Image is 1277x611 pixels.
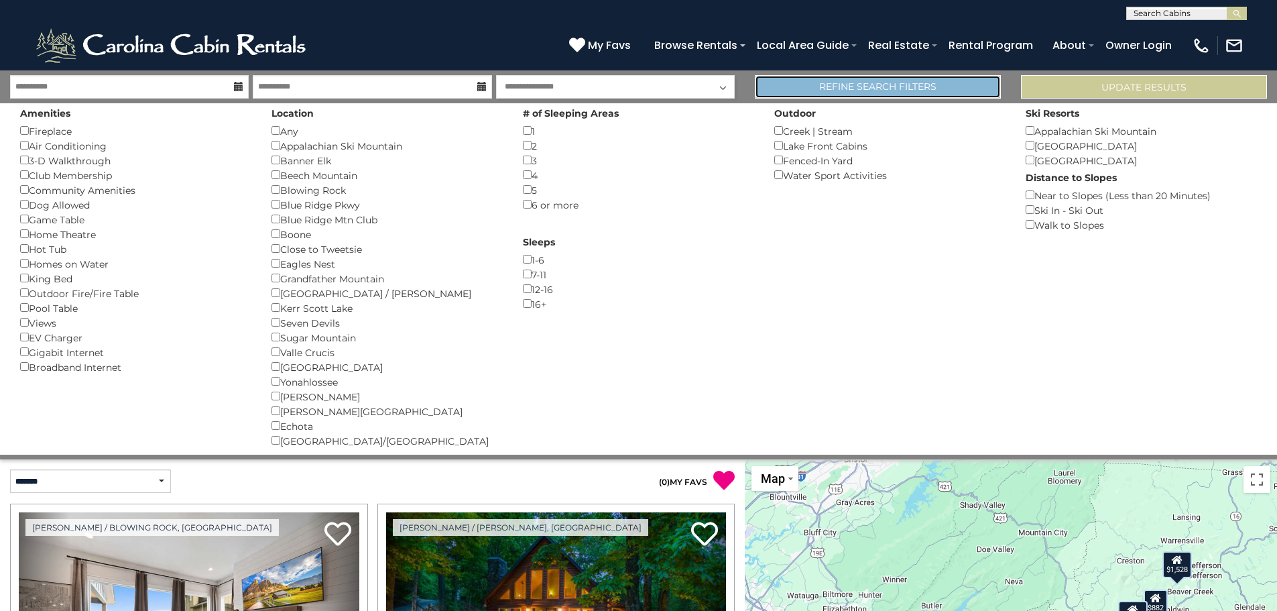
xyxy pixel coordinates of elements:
[271,315,503,330] div: Seven Devils
[774,138,1006,153] div: Lake Front Cabins
[271,374,503,389] div: Yonahlossee
[271,123,503,138] div: Any
[659,477,670,487] span: ( )
[774,123,1006,138] div: Creek | Stream
[1021,75,1267,99] button: Update Results
[774,107,816,120] label: Outdoor
[271,286,503,300] div: [GEOGRAPHIC_DATA] / [PERSON_NAME]
[271,300,503,315] div: Kerr Scott Lake
[271,271,503,286] div: Grandfather Mountain
[20,138,251,153] div: Air Conditioning
[20,123,251,138] div: Fireplace
[523,296,754,311] div: 16+
[1026,188,1257,203] div: Near to Slopes (Less than 20 Minutes)
[271,227,503,241] div: Boone
[271,197,503,212] div: Blue Ridge Pkwy
[942,34,1040,57] a: Rental Program
[20,345,251,359] div: Gigabit Internet
[774,168,1006,182] div: Water Sport Activities
[1162,551,1192,577] div: $1,528
[271,404,503,419] div: [PERSON_NAME][GEOGRAPHIC_DATA]
[271,345,503,359] div: Valle Crucis
[861,34,936,57] a: Real Estate
[20,330,251,345] div: EV Charger
[648,34,744,57] a: Browse Rentals
[34,25,312,66] img: White-1-2.png
[523,197,754,212] div: 6 or more
[271,433,503,448] div: [GEOGRAPHIC_DATA]/[GEOGRAPHIC_DATA]
[569,37,634,54] a: My Favs
[271,138,503,153] div: Appalachian Ski Mountain
[20,256,251,271] div: Homes on Water
[1046,34,1093,57] a: About
[20,359,251,374] div: Broadband Internet
[523,168,754,182] div: 4
[774,153,1006,168] div: Fenced-In Yard
[659,477,707,487] a: (0)MY FAVS
[20,182,251,197] div: Community Amenities
[271,107,314,120] label: Location
[20,153,251,168] div: 3-D Walkthrough
[20,241,251,256] div: Hot Tub
[662,477,667,487] span: 0
[523,123,754,138] div: 1
[1099,34,1178,57] a: Owner Login
[1026,138,1257,153] div: [GEOGRAPHIC_DATA]
[271,389,503,404] div: [PERSON_NAME]
[1026,153,1257,168] div: [GEOGRAPHIC_DATA]
[20,300,251,315] div: Pool Table
[271,419,503,433] div: Echota
[1026,123,1257,138] div: Appalachian Ski Mountain
[271,168,503,182] div: Beech Mountain
[751,466,798,491] button: Change map style
[271,330,503,345] div: Sugar Mountain
[523,252,754,267] div: 1-6
[25,519,279,536] a: [PERSON_NAME] / Blowing Rock, [GEOGRAPHIC_DATA]
[271,256,503,271] div: Eagles Nest
[324,520,351,549] a: Add to favorites
[271,153,503,168] div: Banner Elk
[271,212,503,227] div: Blue Ridge Mtn Club
[20,197,251,212] div: Dog Allowed
[20,271,251,286] div: King Bed
[20,315,251,330] div: Views
[1243,466,1270,493] button: Toggle fullscreen view
[20,107,70,120] label: Amenities
[588,37,631,54] span: My Favs
[393,519,648,536] a: [PERSON_NAME] / [PERSON_NAME], [GEOGRAPHIC_DATA]
[271,359,503,374] div: [GEOGRAPHIC_DATA]
[20,168,251,182] div: Club Membership
[761,471,785,486] span: Map
[523,267,754,282] div: 7-11
[1026,171,1117,184] label: Distance to Slopes
[271,182,503,197] div: Blowing Rock
[271,241,503,256] div: Close to Tweetsie
[20,227,251,241] div: Home Theatre
[523,282,754,296] div: 12-16
[1026,107,1079,120] label: Ski Resorts
[750,34,855,57] a: Local Area Guide
[523,235,555,249] label: Sleeps
[1026,217,1257,232] div: Walk to Slopes
[523,182,754,197] div: 5
[523,153,754,168] div: 3
[1192,36,1211,55] img: phone-regular-white.png
[523,107,619,120] label: # of Sleeping Areas
[20,212,251,227] div: Game Table
[20,286,251,300] div: Outdoor Fire/Fire Table
[1225,36,1243,55] img: mail-regular-white.png
[1026,203,1257,217] div: Ski In - Ski Out
[523,138,754,153] div: 2
[755,75,1001,99] a: Refine Search Filters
